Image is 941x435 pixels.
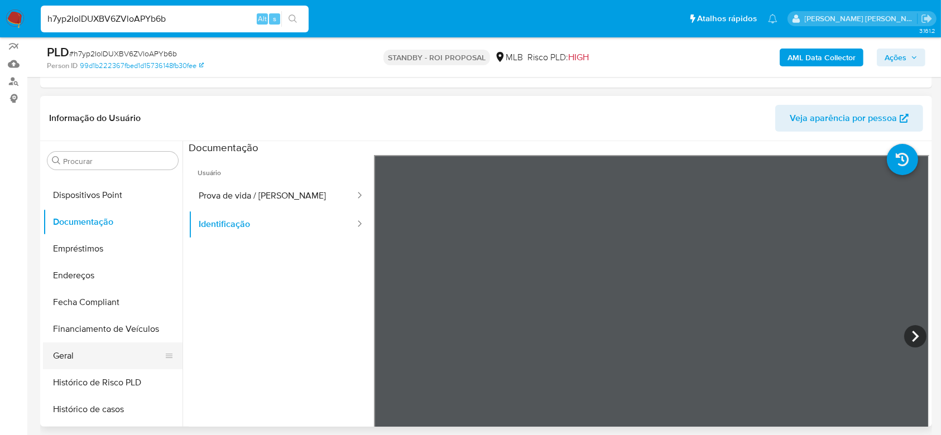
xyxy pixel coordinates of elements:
button: Procurar [52,156,61,165]
div: MLB [494,51,523,64]
button: Histórico de Risco PLD [43,369,183,396]
button: Endereços [43,262,183,289]
h1: Informação do Usuário [49,113,141,124]
button: Documentação [43,209,183,235]
button: Ações [877,49,925,66]
span: Atalhos rápidos [697,13,757,25]
a: Notificações [768,14,777,23]
b: Person ID [47,61,78,71]
a: 99d1b222367fbed1d15736148fb30fee [80,61,204,71]
button: Financiamento de Veículos [43,316,183,342]
span: Risco PLD: [527,51,589,64]
button: search-icon [281,11,304,27]
span: Alt [258,13,267,24]
button: Fecha Compliant [43,289,183,316]
button: Dispositivos Point [43,182,183,209]
b: AML Data Collector [788,49,856,66]
p: andrea.asantos@mercadopago.com.br [805,13,918,24]
input: Procurar [63,156,174,166]
button: Empréstimos [43,235,183,262]
a: Sair [921,13,933,25]
span: Veja aparência por pessoa [790,105,897,132]
b: PLD [47,43,69,61]
span: 3.161.2 [919,26,935,35]
button: Geral [43,342,174,369]
span: Ações [885,49,906,66]
button: Veja aparência por pessoa [775,105,923,132]
button: AML Data Collector [780,49,863,66]
span: s [273,13,276,24]
span: # h7yp2IolDUXBV6ZVloAPYb6b [69,48,177,59]
p: STANDBY - ROI PROPOSAL [383,50,490,65]
button: Histórico de casos [43,396,183,423]
input: Pesquise usuários ou casos... [41,12,309,26]
span: HIGH [568,51,589,64]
